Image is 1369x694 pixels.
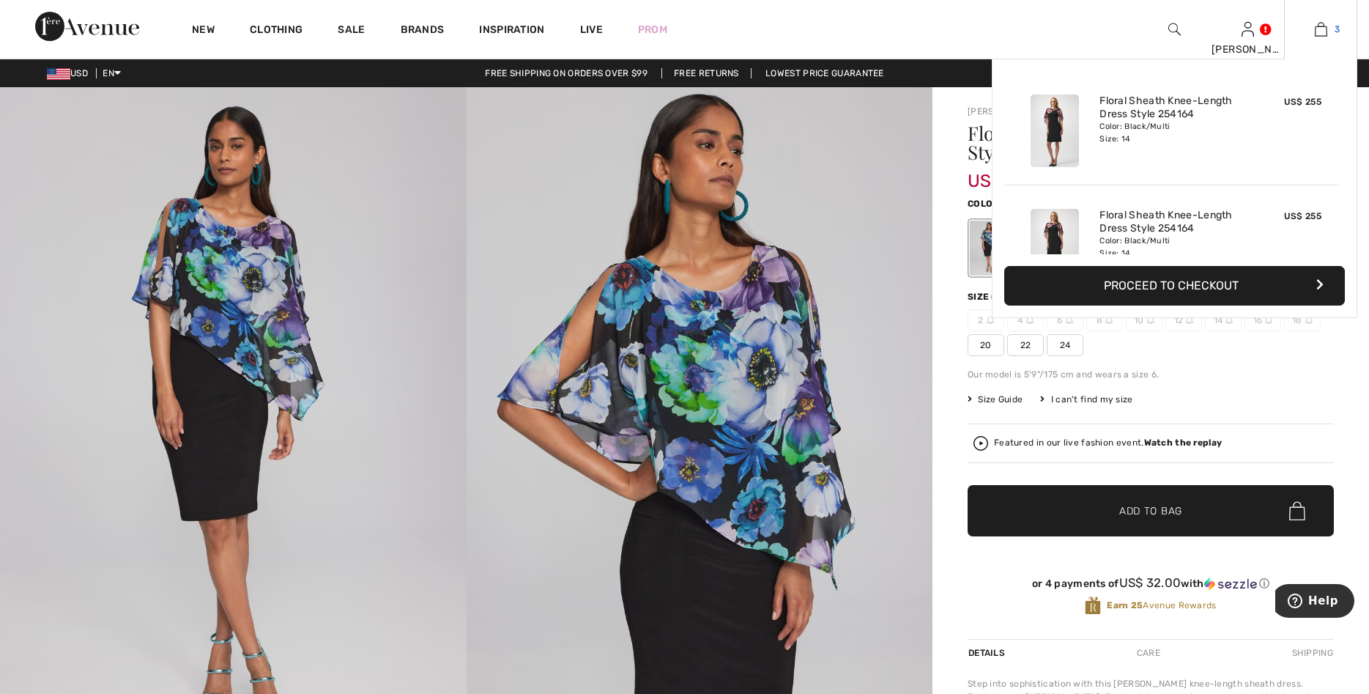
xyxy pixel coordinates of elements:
a: Prom [638,22,667,37]
div: Color: Black/Multi Size: 14 [1099,235,1244,259]
span: 24 [1047,334,1083,356]
div: or 4 payments of with [968,576,1334,591]
img: ring-m.svg [1066,317,1073,324]
span: 20 [968,334,1004,356]
strong: Watch the replay [1144,438,1223,448]
img: ring-m.svg [1305,317,1313,324]
img: US Dollar [47,68,70,80]
button: Add to Bag [968,485,1334,536]
a: Live [580,22,603,37]
img: Floral Sheath Knee-Length Dress Style 254164 [1031,95,1079,167]
a: Free Returns [661,68,752,78]
a: Free shipping on orders over $99 [473,68,659,78]
div: Details [968,640,1009,666]
img: My Info [1242,21,1254,38]
span: 6 [1047,309,1083,331]
img: ring-m.svg [1225,317,1233,324]
a: Clothing [250,23,303,39]
img: Watch the replay [973,436,988,451]
div: Color: Black/Multi Size: 14 [1099,121,1244,144]
strong: Earn 25 [1107,600,1143,610]
span: 4 [1007,309,1044,331]
span: US$ 32.00 [1119,575,1181,590]
span: Color: [968,199,1002,209]
span: US$ 255 [1284,211,1321,221]
div: Featured in our live fashion event. [994,438,1222,448]
img: Floral Sheath Knee-Length Dress Style 254164 [1031,209,1079,281]
span: 12 [1165,309,1202,331]
img: Sezzle [1204,577,1257,591]
div: Size ([GEOGRAPHIC_DATA]/[GEOGRAPHIC_DATA]): [968,290,1212,303]
a: Lowest Price Guarantee [754,68,896,78]
img: search the website [1168,21,1181,38]
a: Floral Sheath Knee-Length Dress Style 254164 [1099,95,1244,121]
img: ring-m.svg [1147,317,1154,324]
button: Proceed to Checkout [1004,266,1345,306]
img: ring-m.svg [1026,317,1034,324]
div: or 4 payments ofUS$ 32.00withSezzle Click to learn more about Sezzle [968,576,1334,596]
img: 1ère Avenue [35,12,139,41]
img: Avenue Rewards [1085,596,1101,616]
a: Sign In [1242,22,1254,36]
span: US$ 128 [968,156,1036,191]
a: Sale [338,23,365,39]
span: 2 [968,309,1004,331]
div: Care [1124,640,1173,666]
a: [PERSON_NAME] [968,106,1041,117]
img: ring-m.svg [987,317,994,324]
img: My Bag [1315,21,1327,38]
span: Inspiration [479,23,544,39]
span: 22 [1007,334,1044,356]
span: US$ 255 [1284,97,1321,107]
div: [PERSON_NAME] [1212,42,1283,57]
div: Our model is 5'9"/175 cm and wears a size 6. [968,368,1334,381]
img: ring-m.svg [1186,317,1193,324]
a: 3 [1285,21,1357,38]
div: I can't find my size [1040,393,1132,406]
div: Shipping [1288,640,1334,666]
span: Size Guide [968,393,1023,406]
a: Brands [401,23,445,39]
span: 18 [1284,309,1321,331]
div: Black/Multi [970,221,1008,276]
span: Add to Bag [1119,503,1182,519]
span: USD [47,68,94,78]
span: 16 [1244,309,1281,331]
span: 10 [1126,309,1162,331]
a: New [192,23,215,39]
span: 14 [1205,309,1242,331]
h1: Floral Asymmetrical Sheath Dress Style 241768 [968,124,1273,162]
iframe: Opens a widget where you can find more information [1275,584,1354,621]
span: EN [103,68,121,78]
img: Bag.svg [1289,501,1305,520]
a: Floral Sheath Knee-Length Dress Style 254164 [1099,209,1244,235]
img: ring-m.svg [1265,317,1272,324]
span: Avenue Rewards [1107,599,1216,612]
img: ring-m.svg [1105,317,1113,324]
span: 8 [1086,309,1123,331]
span: 3 [1335,23,1340,36]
